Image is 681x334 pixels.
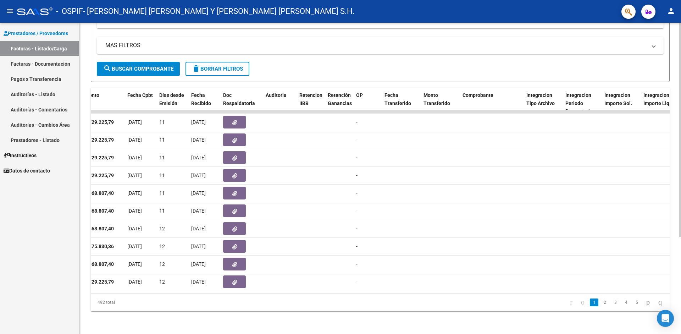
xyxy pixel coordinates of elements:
datatable-header-cell: Integracion Importe Liq. [641,88,680,119]
span: Datos de contacto [4,167,50,175]
a: 5 [632,299,641,306]
li: page 5 [631,296,642,308]
span: [DATE] [127,137,142,143]
a: 4 [622,299,630,306]
span: [DATE] [191,190,206,196]
a: go to last page [655,299,665,306]
span: 11 [159,119,165,125]
datatable-header-cell: Comprobante [460,88,524,119]
span: 11 [159,155,165,160]
a: go to first page [567,299,576,306]
a: 2 [600,299,609,306]
span: Instructivos [4,152,37,159]
strong: $ 368.807,40 [85,190,114,196]
datatable-header-cell: Retención Ganancias [325,88,353,119]
span: - [356,208,358,214]
span: [DATE] [127,226,142,231]
span: Monto [85,92,99,98]
strong: $ 475.830,36 [85,243,114,249]
span: [DATE] [191,173,206,178]
span: [DATE] [127,261,142,267]
span: 12 [159,243,165,249]
span: [DATE] [191,208,206,214]
span: - OSPIF [56,4,83,19]
span: [DATE] [127,190,142,196]
a: go to previous page [578,299,588,306]
li: page 3 [610,296,621,308]
span: Fecha Transferido [384,92,411,106]
span: - [356,261,358,267]
span: - [PERSON_NAME] [PERSON_NAME] Y [PERSON_NAME] [PERSON_NAME] S.H. [83,4,355,19]
span: - [356,137,358,143]
span: - [356,190,358,196]
li: page 2 [599,296,610,308]
mat-icon: menu [6,7,14,15]
strong: $ 368.807,40 [85,261,114,267]
span: [DATE] [127,279,142,285]
span: Prestadores / Proveedores [4,29,68,37]
datatable-header-cell: Monto [82,88,124,119]
datatable-header-cell: Integracion Tipo Archivo [524,88,563,119]
span: Retencion IIBB [299,92,322,106]
strong: $ 729.225,79 [85,119,114,125]
a: 1 [590,299,598,306]
strong: $ 729.225,79 [85,137,114,143]
mat-icon: delete [192,64,200,73]
span: Borrar Filtros [192,66,243,72]
span: Auditoria [266,92,287,98]
mat-icon: person [667,7,675,15]
span: 11 [159,137,165,143]
span: OP [356,92,363,98]
span: [DATE] [127,155,142,160]
button: Buscar Comprobante [97,62,180,76]
span: Buscar Comprobante [103,66,173,72]
span: [DATE] [191,137,206,143]
span: [DATE] [191,226,206,231]
span: Fecha Cpbt [127,92,153,98]
datatable-header-cell: Monto Transferido [421,88,460,119]
a: 3 [611,299,620,306]
span: Retención Ganancias [328,92,352,106]
datatable-header-cell: Integracion Importe Sol. [602,88,641,119]
span: Integracion Importe Sol. [604,92,632,106]
span: 11 [159,190,165,196]
span: - [356,279,358,285]
strong: $ 368.807,40 [85,226,114,231]
span: Integracion Periodo Presentacion [565,92,596,114]
span: - [356,226,358,231]
span: [DATE] [127,119,142,125]
span: [DATE] [191,279,206,285]
mat-icon: search [103,64,112,73]
li: page 4 [621,296,631,308]
span: 11 [159,173,165,178]
span: Integracion Importe Liq. [643,92,671,106]
span: - [356,173,358,178]
span: 12 [159,226,165,231]
span: [DATE] [191,119,206,125]
datatable-header-cell: Retencion IIBB [297,88,325,119]
span: 12 [159,279,165,285]
datatable-header-cell: Días desde Emisión [156,88,188,119]
span: [DATE] [127,243,142,249]
span: 12 [159,261,165,267]
datatable-header-cell: Integracion Periodo Presentacion [563,88,602,119]
datatable-header-cell: Auditoria [263,88,297,119]
datatable-header-cell: Fecha Cpbt [124,88,156,119]
datatable-header-cell: Doc Respaldatoria [220,88,263,119]
datatable-header-cell: OP [353,88,382,119]
span: 11 [159,208,165,214]
datatable-header-cell: Fecha Recibido [188,88,220,119]
strong: $ 729.225,79 [85,173,114,178]
span: Doc Respaldatoria [223,92,255,106]
span: [DATE] [191,155,206,160]
span: [DATE] [191,261,206,267]
li: page 1 [589,296,599,308]
datatable-header-cell: Fecha Transferido [382,88,421,119]
div: Open Intercom Messenger [657,310,674,327]
span: Monto Transferido [423,92,450,106]
span: Días desde Emisión [159,92,184,106]
strong: $ 368.807,40 [85,208,114,214]
a: go to next page [643,299,653,306]
div: 492 total [91,294,205,311]
strong: $ 729.225,79 [85,155,114,160]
